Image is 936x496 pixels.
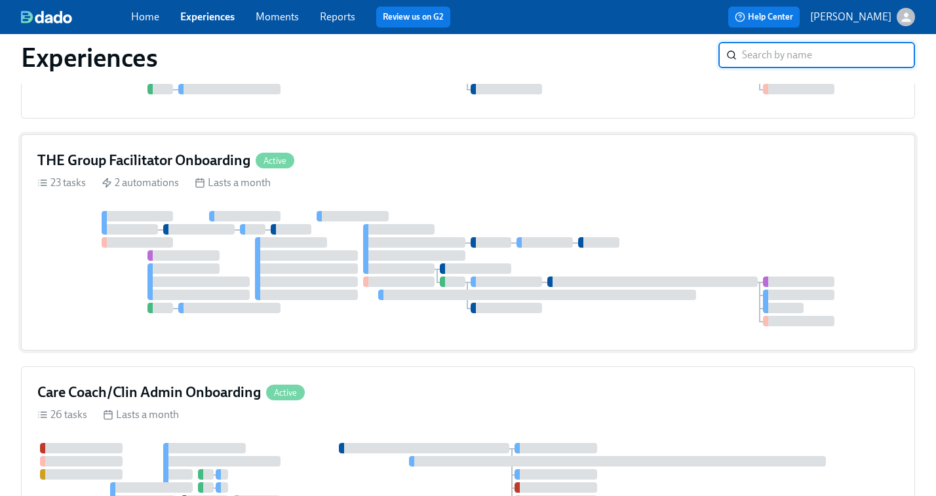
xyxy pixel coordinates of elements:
[21,10,131,24] a: dado
[37,151,250,170] h4: THE Group Facilitator Onboarding
[383,10,444,24] a: Review us on G2
[266,388,305,398] span: Active
[376,7,450,28] button: Review us on G2
[810,10,891,24] p: [PERSON_NAME]
[131,10,159,23] a: Home
[37,408,87,422] div: 26 tasks
[195,176,271,190] div: Lasts a month
[320,10,355,23] a: Reports
[180,10,235,23] a: Experiences
[21,134,915,351] a: THE Group Facilitator OnboardingActive23 tasks 2 automations Lasts a month
[256,156,294,166] span: Active
[742,42,915,68] input: Search by name
[103,408,179,422] div: Lasts a month
[256,10,299,23] a: Moments
[728,7,800,28] button: Help Center
[37,176,86,190] div: 23 tasks
[21,42,158,73] h1: Experiences
[21,10,72,24] img: dado
[735,10,793,24] span: Help Center
[102,176,179,190] div: 2 automations
[37,383,261,402] h4: Care Coach/Clin Admin Onboarding
[810,8,915,26] button: [PERSON_NAME]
